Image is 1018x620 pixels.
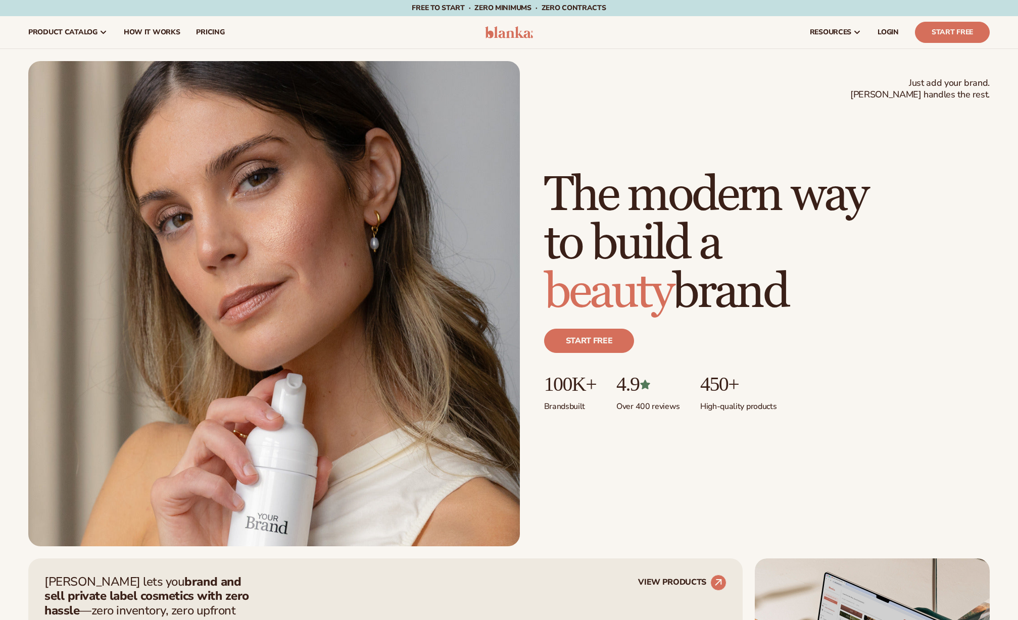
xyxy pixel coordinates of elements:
[616,395,680,412] p: Over 400 reviews
[915,22,990,43] a: Start Free
[44,574,249,619] strong: brand and sell private label cosmetics with zero hassle
[412,3,606,13] span: Free to start · ZERO minimums · ZERO contracts
[810,28,851,36] span: resources
[700,373,777,395] p: 450+
[616,373,680,395] p: 4.9
[869,16,907,48] a: LOGIN
[188,16,232,48] a: pricing
[124,28,180,36] span: How It Works
[485,26,533,38] img: logo
[700,395,777,412] p: High-quality products
[196,28,224,36] span: pricing
[878,28,899,36] span: LOGIN
[544,263,672,322] span: beauty
[544,171,867,317] h1: The modern way to build a brand
[802,16,869,48] a: resources
[116,16,188,48] a: How It Works
[28,28,98,36] span: product catalog
[544,395,596,412] p: Brands built
[638,575,726,591] a: VIEW PRODUCTS
[850,77,990,101] span: Just add your brand. [PERSON_NAME] handles the rest.
[28,61,520,546] img: Female holding tanning mousse.
[544,329,635,353] a: Start free
[544,373,596,395] p: 100K+
[20,16,116,48] a: product catalog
